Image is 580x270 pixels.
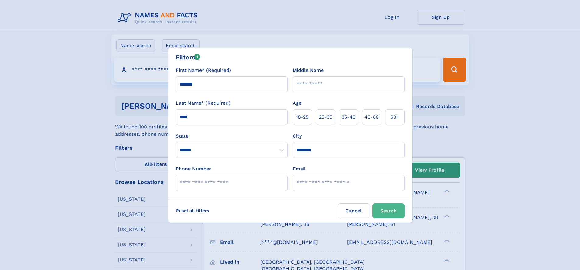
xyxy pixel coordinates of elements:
[319,114,332,121] span: 25‑35
[176,53,200,62] div: Filters
[176,100,230,107] label: Last Name* (Required)
[390,114,399,121] span: 60+
[342,114,355,121] span: 35‑45
[296,114,308,121] span: 18‑25
[176,67,231,74] label: First Name* (Required)
[293,132,302,140] label: City
[293,100,301,107] label: Age
[176,165,211,173] label: Phone Number
[172,203,213,218] label: Reset all filters
[293,67,324,74] label: Middle Name
[372,203,405,218] button: Search
[364,114,379,121] span: 45‑60
[293,165,306,173] label: Email
[338,203,370,218] label: Cancel
[176,132,288,140] label: State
